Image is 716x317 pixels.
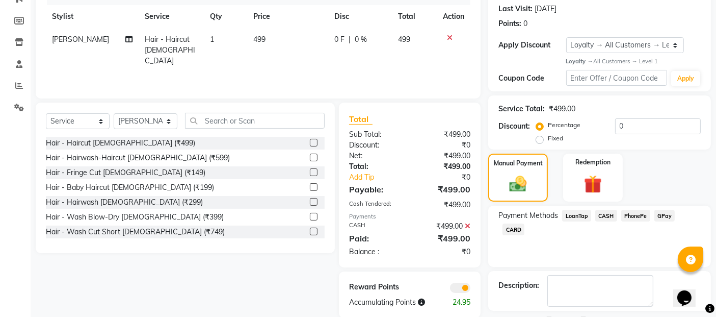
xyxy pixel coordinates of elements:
span: Payment Methods [498,210,558,221]
span: PhonePe [621,210,650,222]
strong: Loyalty → [566,58,593,65]
span: LoanTap [562,210,591,222]
button: Apply [671,71,700,86]
th: Stylist [46,5,139,28]
div: Sub Total: [341,129,410,140]
div: ₹499.00 [410,161,478,172]
div: ₹499.00 [410,183,478,196]
div: ₹0 [421,172,479,183]
th: Total [392,5,437,28]
span: 1 [210,35,214,44]
label: Fixed [548,134,563,143]
div: 24.95 [444,297,478,308]
div: Cash Tendered: [341,200,410,210]
span: | [349,34,351,45]
a: Add Tip [341,172,421,183]
div: ₹499.00 [410,200,478,210]
label: Manual Payment [494,159,543,168]
div: Hair - Baby Haircut [DEMOGRAPHIC_DATA] (₹199) [46,182,214,193]
div: ₹499.00 [549,104,575,114]
div: CASH [341,221,410,232]
div: ₹0 [410,140,478,151]
div: Payments [349,212,470,221]
div: [DATE] [535,4,556,14]
div: Paid: [341,232,410,245]
div: Description: [498,280,539,291]
div: Apply Discount [498,40,566,51]
div: All Customers → Level 1 [566,57,701,66]
div: ₹499.00 [410,232,478,245]
th: Price [247,5,328,28]
span: Total [349,114,373,125]
th: Action [437,5,470,28]
div: Hair - Fringe Cut [DEMOGRAPHIC_DATA] (₹149) [46,167,205,178]
div: Points: [498,18,521,29]
span: CARD [502,224,524,235]
div: Hair - Hairwash-Haircut [DEMOGRAPHIC_DATA] (₹599) [46,153,230,163]
input: Enter Offer / Coupon Code [566,70,667,86]
th: Service [139,5,204,28]
div: Hair - Haircut [DEMOGRAPHIC_DATA] (₹499) [46,138,195,149]
img: _cash.svg [504,174,532,194]
div: ₹499.00 [410,129,478,140]
span: GPay [654,210,675,222]
span: [PERSON_NAME] [52,35,109,44]
span: 499 [253,35,266,44]
span: CASH [595,210,617,222]
div: Accumulating Points [341,297,444,308]
th: Qty [204,5,247,28]
label: Redemption [575,158,611,167]
div: Hair - Hairwash [DEMOGRAPHIC_DATA] (₹299) [46,197,203,208]
div: ₹499.00 [410,151,478,161]
iframe: chat widget [673,276,706,307]
div: Coupon Code [498,73,566,84]
div: Total: [341,161,410,172]
input: Search or Scan [185,113,325,129]
img: _gift.svg [578,173,607,196]
div: Payable: [341,183,410,196]
div: ₹499.00 [410,221,478,232]
span: 0 % [355,34,367,45]
div: Service Total: [498,104,545,114]
div: Hair - Wash Blow-Dry [DEMOGRAPHIC_DATA] (₹399) [46,212,224,223]
div: Discount: [341,140,410,151]
label: Percentage [548,120,580,130]
span: Hair - Haircut [DEMOGRAPHIC_DATA] [145,35,195,65]
div: Reward Points [341,282,410,293]
span: 499 [398,35,410,44]
div: ₹0 [410,247,478,257]
div: Last Visit: [498,4,533,14]
div: Hair - Wash Cut Short [DEMOGRAPHIC_DATA] (₹749) [46,227,225,237]
div: Balance : [341,247,410,257]
div: Discount: [498,121,530,132]
div: 0 [523,18,527,29]
th: Disc [328,5,392,28]
div: Net: [341,151,410,161]
span: 0 F [334,34,344,45]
